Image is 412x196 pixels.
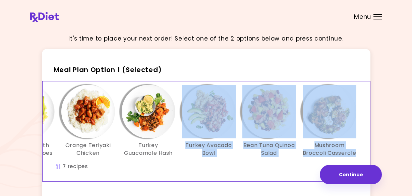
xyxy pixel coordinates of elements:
div: Info - Bean Tuna Quinoa Salad - Meal Plan Option 1 (Selected) [239,85,299,157]
img: RxDiet [30,12,59,22]
button: Continue [320,165,382,184]
h3: Mushroom Broccoli Casserole [303,142,356,157]
p: It's time to place your next order! Select one of the 2 options below and press continue. [68,34,343,43]
span: Meal Plan Option 1 (Selected) [54,65,162,74]
h3: Orange Teriyaki Chicken [61,142,115,157]
h3: Turkey Guacamole Hash [122,142,175,157]
h3: Turkey Avocado Bowl [182,142,236,157]
div: Info - Mushroom Broccoli Casserole - Meal Plan Option 1 (Selected) [299,85,360,157]
h3: Bean Tuna Quinoa Salad [242,142,296,157]
div: Info - Orange Teriyaki Chicken - Meal Plan Option 1 (Selected) [58,85,118,157]
div: Info - Turkey Avocado Bowl - Meal Plan Option 1 (Selected) [179,85,239,157]
span: Menu [354,14,371,20]
div: Info - Turkey Guacamole Hash - Meal Plan Option 1 (Selected) [118,85,179,157]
